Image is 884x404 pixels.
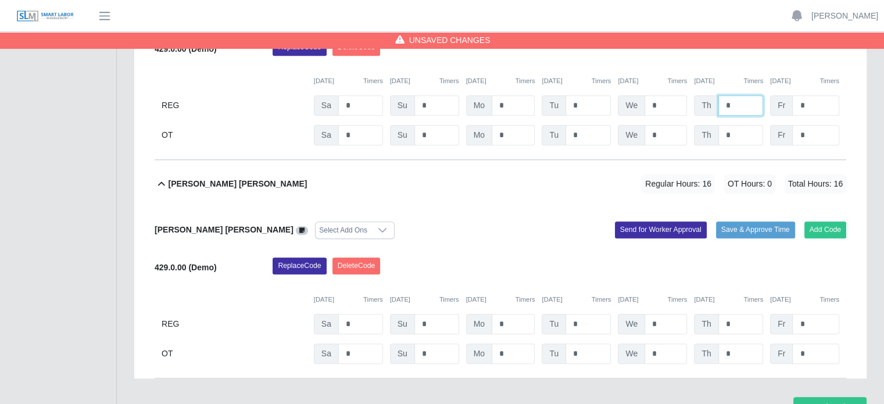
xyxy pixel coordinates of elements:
b: [PERSON_NAME] [PERSON_NAME] [169,178,307,190]
span: Th [694,314,718,334]
span: Fr [770,125,793,145]
div: [DATE] [694,76,763,86]
span: Mo [466,95,492,116]
span: We [618,95,645,116]
a: View/Edit Notes [296,225,309,234]
div: [DATE] [618,295,687,305]
button: ReplaceCode [273,258,326,274]
div: Select Add Ons [316,222,371,238]
span: Sa [314,314,339,334]
span: Th [694,344,718,364]
span: Mo [466,314,492,334]
span: Fr [770,314,793,334]
div: [DATE] [542,295,611,305]
b: 429.0.00 (Demo) [155,44,217,53]
div: [DATE] [770,295,839,305]
button: [PERSON_NAME] [PERSON_NAME] Regular Hours: 16 OT Hours: 0 Total Hours: 16 [155,160,846,208]
span: Tu [542,125,566,145]
button: Timers [667,76,687,86]
span: Su [390,344,415,364]
button: Timers [819,76,839,86]
div: [DATE] [542,76,611,86]
button: Timers [667,295,687,305]
button: Timers [363,76,383,86]
span: Th [694,95,718,116]
div: REG [162,314,307,334]
span: We [618,344,645,364]
button: Timers [743,295,763,305]
div: [DATE] [618,76,687,86]
button: Timers [819,295,839,305]
span: Tu [542,314,566,334]
span: Tu [542,344,566,364]
span: Sa [314,344,339,364]
div: REG [162,95,307,116]
button: Timers [363,295,383,305]
span: Tu [542,95,566,116]
span: We [618,125,645,145]
button: Timers [592,295,611,305]
b: 429.0.00 (Demo) [155,263,217,272]
span: Fr [770,344,793,364]
span: Total Hours: 16 [785,174,846,194]
div: [DATE] [314,295,383,305]
button: DeleteCode [332,258,381,274]
span: Mo [466,344,492,364]
img: SLM Logo [16,10,74,23]
button: Timers [516,295,535,305]
div: [DATE] [390,76,459,86]
span: Sa [314,125,339,145]
span: Su [390,95,415,116]
div: [DATE] [314,76,383,86]
span: Th [694,125,718,145]
div: [DATE] [466,295,535,305]
span: Unsaved Changes [409,34,491,46]
span: OT Hours: 0 [724,174,775,194]
span: Su [390,125,415,145]
span: Regular Hours: 16 [642,174,715,194]
div: [DATE] [390,295,459,305]
span: Su [390,314,415,334]
div: OT [162,344,307,364]
div: [DATE] [694,295,763,305]
button: Timers [439,76,459,86]
span: Fr [770,95,793,116]
button: Send for Worker Approval [615,221,707,238]
b: [PERSON_NAME] [PERSON_NAME] [155,225,294,234]
button: Timers [516,76,535,86]
div: OT [162,125,307,145]
button: Add Code [804,221,847,238]
div: [DATE] [466,76,535,86]
span: Mo [466,125,492,145]
div: [DATE] [770,76,839,86]
button: Timers [439,295,459,305]
span: Sa [314,95,339,116]
button: Timers [592,76,611,86]
button: Save & Approve Time [716,221,795,238]
button: Timers [743,76,763,86]
span: We [618,314,645,334]
a: [PERSON_NAME] [811,10,878,22]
